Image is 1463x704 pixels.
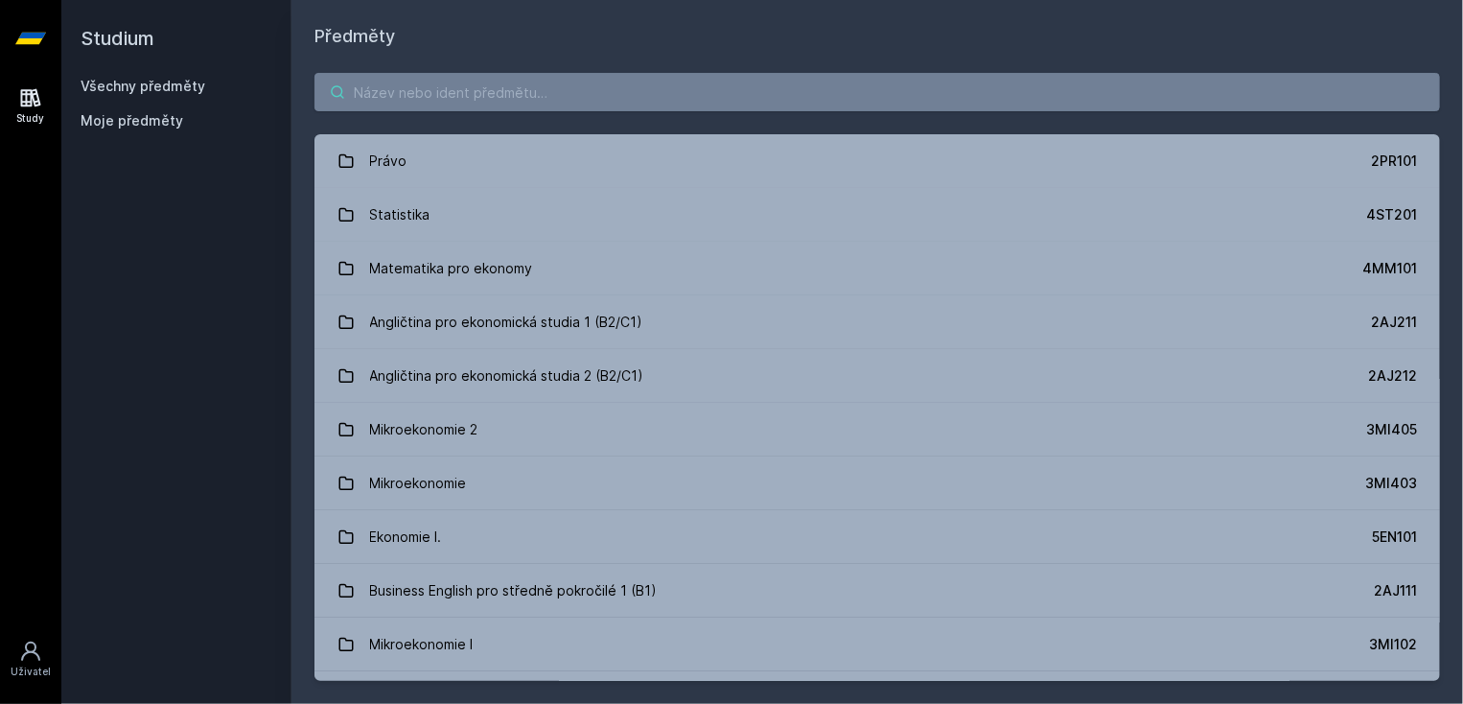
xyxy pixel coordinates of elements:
[370,411,478,449] div: Mikroekonomie 2
[11,665,51,679] div: Uživatel
[314,295,1440,349] a: Angličtina pro ekonomická studia 1 (B2/C1) 2AJ211
[314,23,1440,50] h1: Předměty
[1362,259,1417,278] div: 4MM101
[1371,313,1417,332] div: 2AJ211
[81,111,183,130] span: Moje předměty
[314,618,1440,671] a: Mikroekonomie I 3MI102
[1369,635,1417,654] div: 3MI102
[370,625,474,664] div: Mikroekonomie I
[1371,152,1417,171] div: 2PR101
[314,403,1440,457] a: Mikroekonomie 2 3MI405
[314,188,1440,242] a: Statistika 4ST201
[1372,528,1417,547] div: 5EN101
[314,349,1440,403] a: Angličtina pro ekonomická studia 2 (B2/C1) 2AJ212
[370,142,407,180] div: Právo
[314,510,1440,564] a: Ekonomie I. 5EN101
[314,73,1440,111] input: Název nebo ident předmětu…
[1366,205,1417,224] div: 4ST201
[81,78,205,94] a: Všechny předměty
[4,630,58,689] a: Uživatel
[1368,366,1417,386] div: 2AJ212
[370,249,533,288] div: Matematika pro ekonomy
[370,357,644,395] div: Angličtina pro ekonomická studia 2 (B2/C1)
[1374,581,1417,600] div: 2AJ111
[1366,420,1417,439] div: 3MI405
[1365,474,1417,493] div: 3MI403
[314,457,1440,510] a: Mikroekonomie 3MI403
[4,77,58,135] a: Study
[370,572,658,610] div: Business English pro středně pokročilé 1 (B1)
[314,134,1440,188] a: Právo 2PR101
[314,564,1440,618] a: Business English pro středně pokročilé 1 (B1) 2AJ111
[370,464,467,503] div: Mikroekonomie
[17,111,45,126] div: Study
[370,303,643,341] div: Angličtina pro ekonomická studia 1 (B2/C1)
[370,196,430,234] div: Statistika
[370,518,442,556] div: Ekonomie I.
[314,242,1440,295] a: Matematika pro ekonomy 4MM101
